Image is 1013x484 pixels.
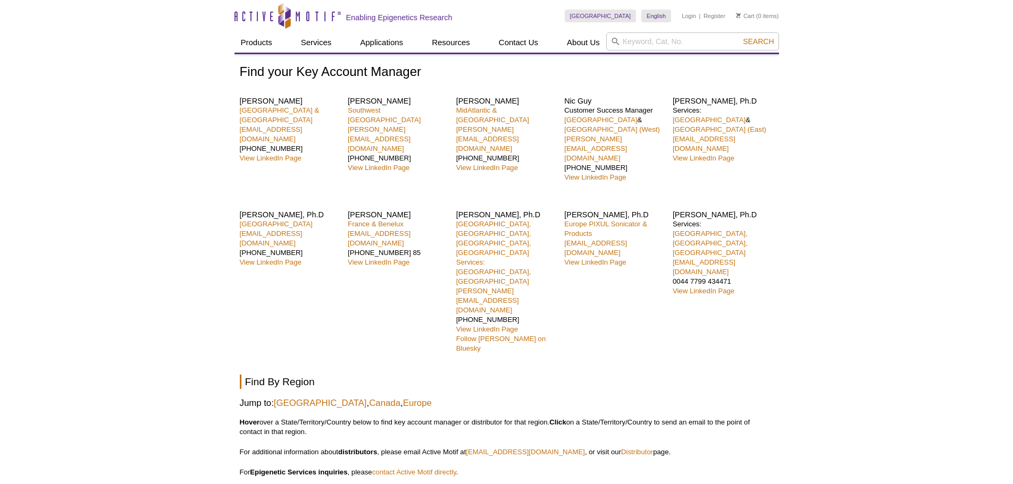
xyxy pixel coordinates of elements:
p: [PHONE_NUMBER] 85 [348,219,448,267]
h2: Find By Region [240,375,774,389]
p: Services: & [673,106,773,163]
h4: [PERSON_NAME], Ph.D [564,210,665,219]
a: Products [235,32,279,53]
a: [GEOGRAPHIC_DATA] & [GEOGRAPHIC_DATA] [240,106,320,124]
a: Services [295,32,338,53]
h4: [PERSON_NAME] [456,96,557,106]
p: Services: 0044 7799 434471 [673,219,773,296]
h4: [PERSON_NAME], Ph.D [673,210,773,219]
a: Southwest [GEOGRAPHIC_DATA] [348,106,421,124]
a: Resources [425,32,476,53]
a: [GEOGRAPHIC_DATA] [564,116,637,124]
a: View LinkedIn Page [673,287,734,295]
p: [PHONE_NUMBER] [456,106,557,173]
a: Canada [369,397,400,410]
a: View LinkedIn Page [673,154,734,162]
p: over a State/Territory/Country below to find key account manager or distributor for that region. ... [240,418,774,437]
a: [GEOGRAPHIC_DATA] [240,220,313,228]
a: [GEOGRAPHIC_DATA] [565,10,637,22]
p: [PHONE_NUMBER] [240,219,340,267]
a: Login [682,12,696,20]
h4: [PERSON_NAME], Ph.D [456,210,557,219]
a: contact Active Motif directly [372,468,456,476]
a: [PERSON_NAME][EMAIL_ADDRESS][DOMAIN_NAME] [564,135,627,162]
h4: [PERSON_NAME] [348,96,448,106]
a: English [641,10,671,22]
a: [GEOGRAPHIC_DATA] [274,397,367,410]
a: [GEOGRAPHIC_DATA], [GEOGRAPHIC_DATA], [GEOGRAPHIC_DATA], [GEOGRAPHIC_DATA]Services: [GEOGRAPHIC_D... [456,220,531,285]
h3: Jump to: , , [240,397,774,410]
a: Follow [PERSON_NAME] on Bluesky [456,335,546,352]
h4: [PERSON_NAME], Ph.D [240,210,340,219]
a: [EMAIL_ADDRESS][DOMAIN_NAME] [240,230,303,247]
img: Your Cart [736,13,741,18]
a: Europe PIXUL Sonicator & Products [564,220,647,237]
strong: distributors [338,448,377,456]
a: [PERSON_NAME][EMAIL_ADDRESS][DOMAIN_NAME] [456,287,519,314]
a: Europe [403,397,432,410]
a: View LinkedIn Page [348,164,409,172]
a: Cart [736,12,755,20]
a: View LinkedIn Page [348,258,409,266]
a: About Us [560,32,606,53]
strong: Hover [240,418,259,426]
p: Customer Success Manager & [PHONE_NUMBER] [564,106,665,182]
p: [PHONE_NUMBER] [348,106,448,173]
a: Distributor [621,448,653,456]
a: [GEOGRAPHIC_DATA] [673,116,746,124]
a: France & Benelux [348,220,404,228]
a: [EMAIL_ADDRESS][DOMAIN_NAME] [466,448,585,456]
a: [PERSON_NAME][EMAIL_ADDRESS][DOMAIN_NAME] [456,125,519,152]
h4: [PERSON_NAME], Ph.D [673,96,773,106]
a: [EMAIL_ADDRESS][DOMAIN_NAME] [564,239,627,257]
p: [PHONE_NUMBER] [240,106,340,163]
a: View LinkedIn Page [456,325,518,333]
h4: Nic Guy [564,96,665,106]
a: View LinkedIn Page [564,173,626,181]
a: [EMAIL_ADDRESS][DOMAIN_NAME] [673,258,735,276]
a: Applications [354,32,409,53]
h1: Find your Key Account Manager [240,65,774,80]
span: Search [743,37,774,46]
li: | [699,10,701,22]
a: [EMAIL_ADDRESS][DOMAIN_NAME] [673,135,735,152]
li: (0 items) [736,10,779,22]
button: Search [740,37,777,46]
a: [EMAIL_ADDRESS][DOMAIN_NAME] [240,125,303,143]
a: View LinkedIn Page [456,164,518,172]
a: [GEOGRAPHIC_DATA] (East) [673,125,766,133]
a: [GEOGRAPHIC_DATA] (West) [564,125,660,133]
a: [PERSON_NAME][EMAIL_ADDRESS][DOMAIN_NAME] [348,125,411,152]
input: Keyword, Cat. No. [606,32,779,50]
strong: Click [549,418,566,426]
h4: [PERSON_NAME] [240,96,340,106]
a: [EMAIL_ADDRESS][DOMAIN_NAME] [348,230,411,247]
a: View LinkedIn Page [564,258,626,266]
p: For , please . [240,468,774,477]
a: Contact Us [492,32,545,53]
p: For additional information about , please email Active Motif at , or visit our page. [240,447,774,457]
a: View LinkedIn Page [240,154,302,162]
h2: Enabling Epigenetics Research [346,13,453,22]
a: MidAtlantic & [GEOGRAPHIC_DATA] [456,106,529,124]
p: [PHONE_NUMBER] [456,219,557,353]
a: Register [704,12,725,20]
a: [GEOGRAPHIC_DATA], [GEOGRAPHIC_DATA], [GEOGRAPHIC_DATA] [673,230,748,257]
strong: Epigenetic Services inquiries [250,468,347,476]
a: View LinkedIn Page [240,258,302,266]
h4: [PERSON_NAME] [348,210,448,219]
